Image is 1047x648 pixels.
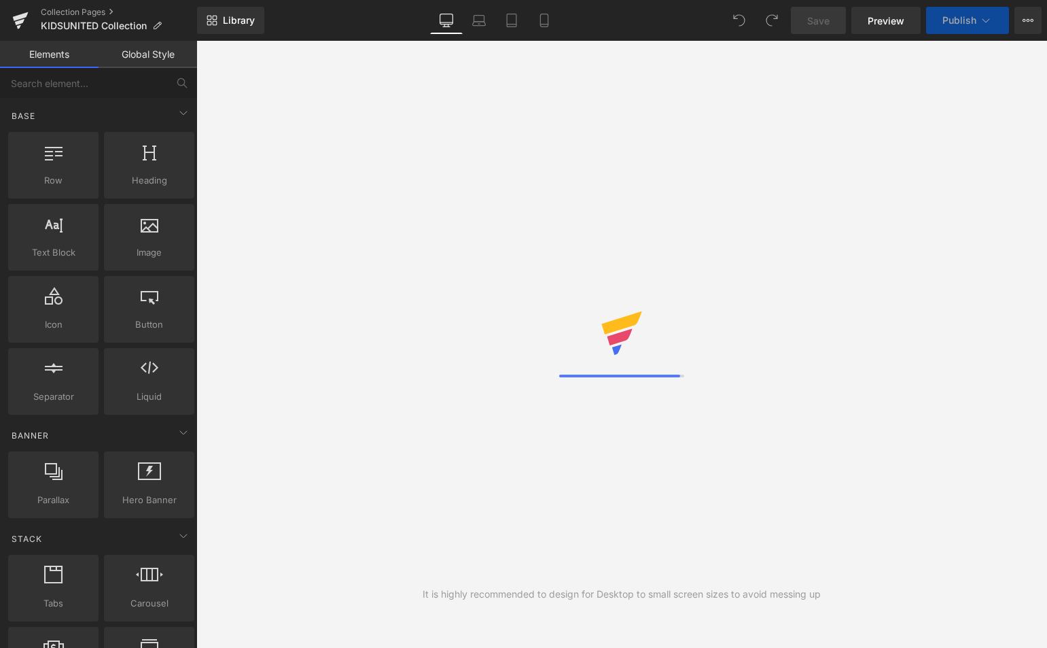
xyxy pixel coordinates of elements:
span: Stack [10,532,43,545]
a: Desktop [430,7,463,34]
span: Text Block [12,245,94,260]
span: Banner [10,429,50,442]
span: Row [12,173,94,188]
span: Tabs [12,596,94,611]
span: Icon [12,318,94,332]
span: Image [108,245,190,260]
span: Library [223,14,255,27]
span: Base [10,109,37,122]
a: Laptop [463,7,495,34]
button: More [1014,7,1042,34]
span: Preview [868,14,904,28]
a: Tablet [495,7,528,34]
a: Mobile [528,7,561,34]
span: Liquid [108,390,190,404]
span: Parallax [12,493,94,507]
button: Redo [758,7,785,34]
span: Save [807,14,830,28]
a: New Library [197,7,264,34]
span: Heading [108,173,190,188]
div: It is highly recommended to design for Desktop to small screen sizes to avoid messing up [423,587,821,602]
span: KIDSUNITED Collection [41,20,147,31]
span: Button [108,318,190,332]
span: Publish [942,15,976,26]
span: Hero Banner [108,493,190,507]
button: Undo [726,7,753,34]
button: Publish [926,7,1009,34]
span: Carousel [108,596,190,611]
a: Global Style [99,41,197,68]
a: Collection Pages [41,7,197,18]
span: Separator [12,390,94,404]
a: Preview [851,7,921,34]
